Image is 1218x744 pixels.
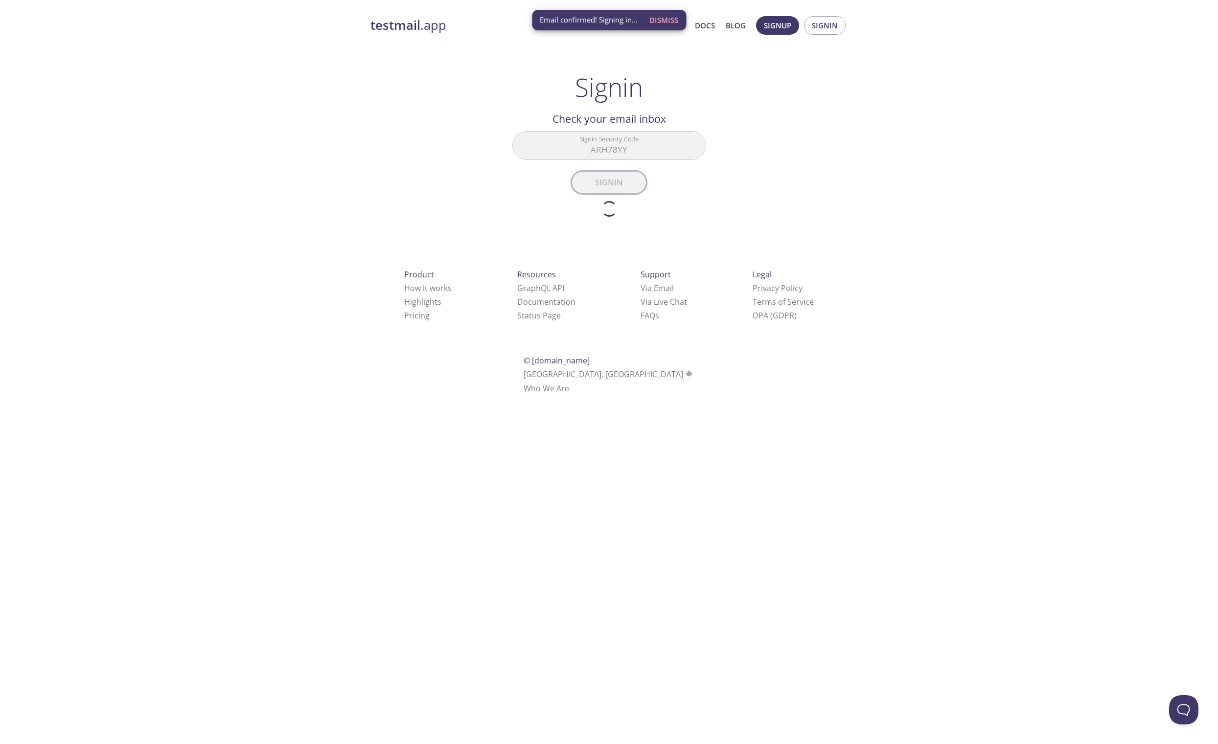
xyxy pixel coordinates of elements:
[641,310,659,321] a: FAQ
[641,283,674,293] a: Via Email
[812,19,838,32] span: Signin
[404,310,430,321] a: Pricing
[512,111,706,127] h2: Check your email inbox
[655,310,659,321] span: s
[641,296,687,307] a: Via Live Chat
[641,269,671,280] span: Support
[575,72,643,102] h1: Signin
[756,16,799,35] button: Signup
[517,296,575,307] a: Documentation
[753,283,803,293] a: Privacy Policy
[649,14,678,26] span: Dismiss
[1169,695,1198,724] iframe: Help Scout Beacon - Open
[524,355,590,366] span: © [DOMAIN_NAME]
[540,15,638,25] span: Email confirmed! Signing in...
[645,11,682,29] button: Dismiss
[517,269,556,280] span: Resources
[804,16,846,35] button: Signin
[370,17,600,34] a: testmail.app
[404,283,452,293] a: How it works
[695,19,715,32] a: Docs
[524,369,694,380] span: [GEOGRAPHIC_DATA], [GEOGRAPHIC_DATA]
[753,310,797,321] a: DPA (GDPR)
[370,17,420,34] strong: testmail
[517,283,564,293] a: GraphQL API
[764,19,791,32] span: Signup
[404,269,434,280] span: Product
[517,310,561,321] a: Status Page
[753,269,772,280] span: Legal
[404,296,441,307] a: Highlights
[524,383,569,394] a: Who We Are
[753,296,814,307] a: Terms of Service
[726,19,746,32] a: Blog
